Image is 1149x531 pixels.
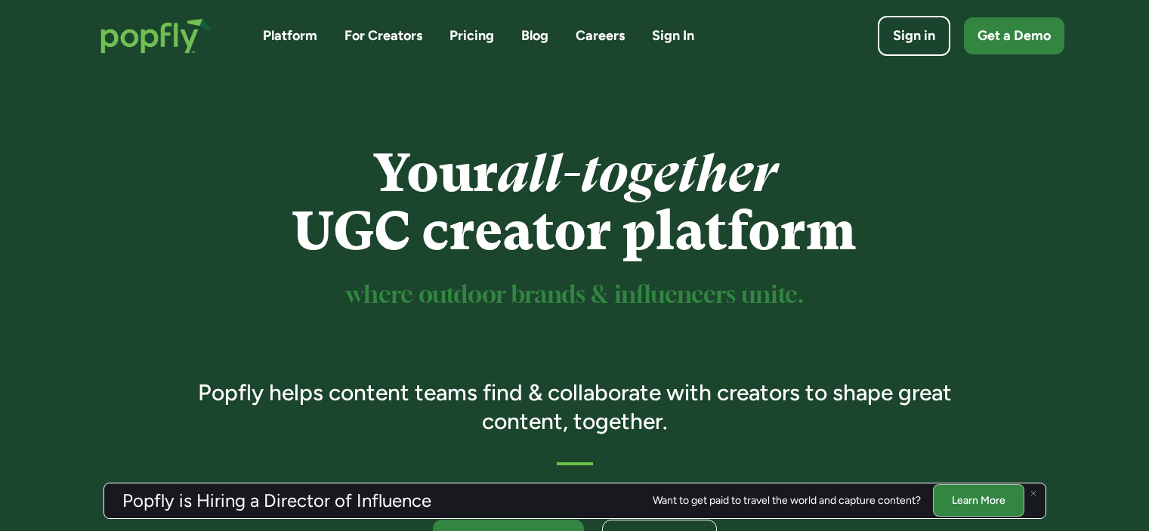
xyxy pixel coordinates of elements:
[449,26,494,45] a: Pricing
[498,143,777,204] em: all-together
[85,3,227,69] a: home
[346,284,804,307] sup: where outdoor brands & influencers unite.
[521,26,548,45] a: Blog
[878,16,950,56] a: Sign in
[933,484,1024,517] a: Learn More
[652,26,694,45] a: Sign In
[344,26,422,45] a: For Creators
[653,495,921,507] div: Want to get paid to travel the world and capture content?
[176,144,973,261] h1: Your UGC creator platform
[893,26,935,45] div: Sign in
[978,26,1051,45] div: Get a Demo
[576,26,625,45] a: Careers
[263,26,317,45] a: Platform
[176,378,973,435] h3: Popfly helps content teams find & collaborate with creators to shape great content, together.
[964,17,1064,54] a: Get a Demo
[122,492,431,510] h3: Popfly is Hiring a Director of Influence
